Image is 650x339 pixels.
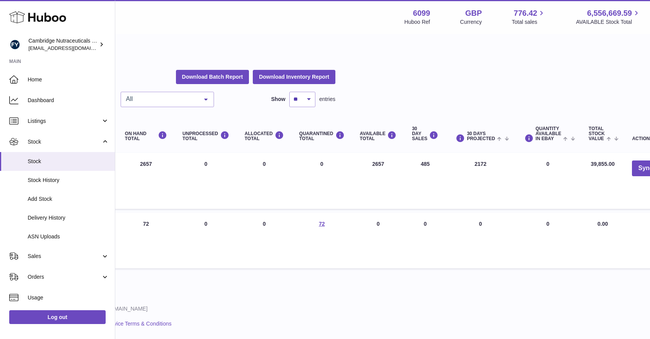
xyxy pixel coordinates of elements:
[446,213,515,269] td: 0
[28,195,109,203] span: Add Stock
[319,96,335,103] span: entries
[467,131,495,141] span: 30 DAYS PROJECTED
[597,221,608,227] span: 0.00
[465,8,482,18] strong: GBP
[237,213,292,269] td: 0
[237,153,292,209] td: 0
[512,18,546,26] span: Total sales
[9,310,106,324] a: Log out
[176,70,249,84] button: Download Batch Report
[9,39,21,50] img: huboo@camnutra.com
[352,213,405,269] td: 0
[512,8,546,26] a: 776.42 Total sales
[446,153,515,209] td: 2172
[245,131,284,141] div: ALLOCATED Total
[412,126,438,142] div: 30 DAY SALES
[28,97,109,104] span: Dashboard
[117,213,175,269] td: 72
[405,18,430,26] div: Huboo Ref
[514,8,537,18] span: 776.42
[253,70,335,84] button: Download Inventory Report
[576,8,641,26] a: 6,556,669.59 AVAILABLE Stock Total
[591,161,615,167] span: 39,855.00
[28,233,109,240] span: ASN Uploads
[28,273,101,281] span: Orders
[28,45,113,51] span: [EMAIL_ADDRESS][DOMAIN_NAME]
[352,153,405,209] td: 2657
[404,153,446,209] td: 485
[515,213,581,269] td: 0
[28,253,101,260] span: Sales
[28,294,109,301] span: Usage
[515,153,581,209] td: 0
[28,117,101,125] span: Listings
[460,18,482,26] div: Currency
[576,18,641,26] span: AVAILABLE Stock Total
[106,321,172,327] a: Service Terms & Conditions
[117,153,175,209] td: 2657
[28,37,98,52] div: Cambridge Nutraceuticals Ltd
[175,153,237,209] td: 0
[360,131,397,141] div: AVAILABLE Total
[587,8,632,18] span: 6,556,669.59
[271,96,285,103] label: Show
[28,158,109,165] span: Stock
[299,131,345,141] div: QUARANTINED Total
[28,76,109,83] span: Home
[404,213,446,269] td: 0
[28,214,109,222] span: Delivery History
[182,131,229,141] div: UNPROCESSED Total
[28,177,109,184] span: Stock History
[589,126,605,142] span: Total stock value
[536,126,561,142] span: Quantity Available in eBay
[320,161,323,167] span: 0
[175,213,237,269] td: 0
[125,131,167,141] div: ON HAND Total
[28,138,101,146] span: Stock
[124,95,198,103] span: All
[413,8,430,18] strong: 6099
[319,221,325,227] a: 72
